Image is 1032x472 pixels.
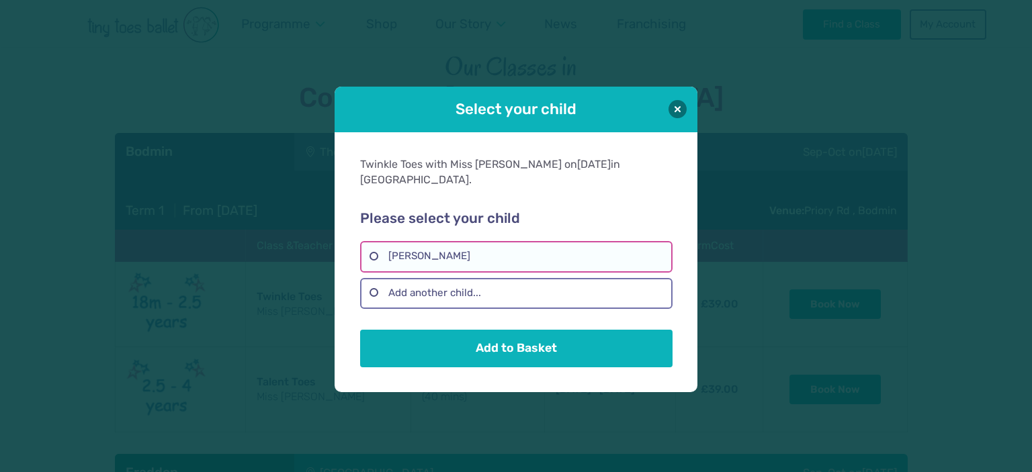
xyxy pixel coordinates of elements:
[360,157,672,187] div: Twinkle Toes with Miss [PERSON_NAME] on in [GEOGRAPHIC_DATA].
[360,330,672,367] button: Add to Basket
[372,99,660,120] h1: Select your child
[577,158,611,171] span: [DATE]
[360,241,672,272] label: [PERSON_NAME]
[360,210,672,228] h2: Please select your child
[360,278,672,309] label: Add another child...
